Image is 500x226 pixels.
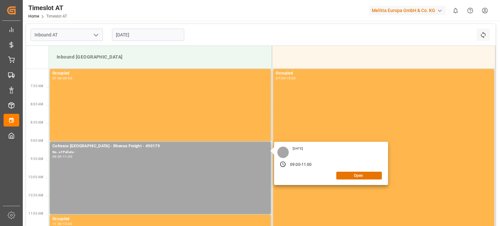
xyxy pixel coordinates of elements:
button: Melitta Europa GmbH & Co. KG [369,4,448,17]
div: 15:30 [286,77,296,80]
span: 10:30 AM [28,193,43,197]
span: 8:30 AM [31,121,43,124]
div: 07:00 [52,77,62,80]
div: Inbound [GEOGRAPHIC_DATA] [54,51,267,63]
div: 07:00 [276,77,285,80]
div: 13:00 [63,222,72,225]
div: - [62,222,63,225]
div: Occupied [52,70,268,77]
div: 11:00 [52,222,62,225]
button: Open [336,172,382,179]
div: Occupied [276,70,492,77]
div: [DATE] [290,146,305,151]
span: 11:00 AM [28,212,43,215]
input: Type to search/select [31,29,103,41]
span: 8:00 AM [31,102,43,106]
input: DD-MM-YYYY [112,29,184,41]
span: 10:00 AM [28,175,43,179]
div: 09:00 [63,77,72,80]
div: - [62,155,63,158]
span: 7:30 AM [31,84,43,88]
div: Timeslot AT [28,3,67,13]
span: 9:00 AM [31,139,43,142]
div: Occupied [52,216,268,222]
div: - [300,162,301,168]
div: - [285,77,286,80]
div: Cofresco [GEOGRAPHIC_DATA] - Rhenus Freight - 490179 [52,143,268,150]
div: 11:00 [63,155,72,158]
a: Home [28,14,39,19]
div: Melitta Europa GmbH & Co. KG [369,6,446,15]
span: 9:30 AM [31,157,43,161]
div: 11:00 [301,162,312,168]
div: 09:00 [290,162,300,168]
button: show 0 new notifications [448,3,463,18]
div: 09:00 [52,155,62,158]
button: open menu [91,30,101,40]
button: Help Center [463,3,478,18]
div: No. of Pallets - [52,150,268,155]
div: - [62,77,63,80]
